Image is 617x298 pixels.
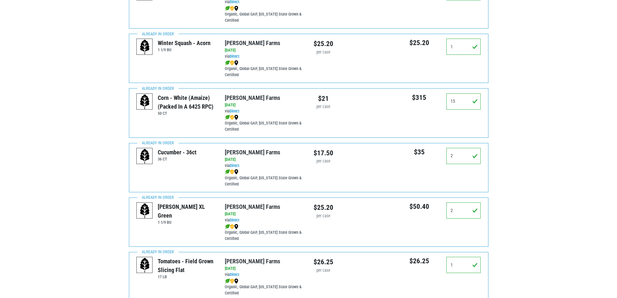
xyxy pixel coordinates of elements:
img: placeholder-variety-43d6402dacf2d531de610a020419775a.svg [137,39,153,55]
h6: 1 1/9 BU [158,220,215,225]
img: placeholder-variety-43d6402dacf2d531de610a020419775a.svg [137,203,153,219]
a: [PERSON_NAME] Farms [225,149,280,156]
a: Direct [230,54,239,59]
div: Tomatoes - Field Grown Slicing Flat [158,257,215,274]
div: Organic, Global GAP, [US_STATE] State Grown & Certified [225,169,303,187]
div: $17.50 [314,148,333,158]
img: safety-e55c860ca8c00a9c171001a62a92dabd.png [230,60,234,66]
img: map_marker-0e94453035b3232a4d21701695807de9.png [234,60,238,66]
div: Organic, Global GAP, [US_STATE] State Grown & Certified [225,114,303,133]
a: [PERSON_NAME] Farms [225,40,280,46]
div: Organic, Global GAP, [US_STATE] State Grown & Certified [225,223,303,242]
div: Organic, Global GAP, [US_STATE] State Grown & Certified [225,5,303,24]
img: leaf-e5c59151409436ccce96b2ca1b28e03c.png [225,279,230,284]
img: map_marker-0e94453035b3232a4d21701695807de9.png [234,115,238,120]
h5: $315 [402,93,437,102]
div: Organic, Global GAP, [US_STATE] State Grown & Certified [225,60,303,78]
img: placeholder-variety-43d6402dacf2d531de610a020419775a.svg [137,257,153,273]
div: via [225,47,303,78]
img: placeholder-variety-43d6402dacf2d531de610a020419775a.svg [137,148,153,164]
h5: $50.40 [402,202,437,211]
img: leaf-e5c59151409436ccce96b2ca1b28e03c.png [225,60,230,66]
h6: 50 CT [158,111,215,116]
a: Direct [230,163,239,168]
h5: $35 [402,148,437,156]
div: Corn - White (Amaize) (Packed in a 6425 RPC) [158,93,215,111]
img: safety-e55c860ca8c00a9c171001a62a92dabd.png [230,115,234,120]
h5: $26.25 [402,257,437,265]
div: $21 [314,93,333,104]
input: Qty [446,257,481,273]
div: per case [314,158,333,164]
h6: 1 1/9 BU [158,47,211,52]
div: per case [314,213,333,219]
h6: 36 CT [158,157,197,161]
img: placeholder-variety-43d6402dacf2d531de610a020419775a.svg [137,94,153,110]
img: map_marker-0e94453035b3232a4d21701695807de9.png [234,169,238,174]
a: [PERSON_NAME] Farms [225,94,280,101]
h6: 17 LB [158,274,215,279]
img: leaf-e5c59151409436ccce96b2ca1b28e03c.png [225,224,230,229]
input: Qty [446,93,481,110]
div: via [225,211,303,242]
img: safety-e55c860ca8c00a9c171001a62a92dabd.png [230,6,234,11]
div: per case [314,268,333,274]
img: safety-e55c860ca8c00a9c171001a62a92dabd.png [230,279,234,284]
a: Direct [230,272,239,277]
img: safety-e55c860ca8c00a9c171001a62a92dabd.png [230,224,234,229]
img: leaf-e5c59151409436ccce96b2ca1b28e03c.png [225,169,230,174]
img: map_marker-0e94453035b3232a4d21701695807de9.png [234,279,238,284]
img: safety-e55c860ca8c00a9c171001a62a92dabd.png [230,169,234,174]
div: $25.20 [314,39,333,49]
div: via [225,266,303,296]
div: via [225,157,303,187]
div: via [225,102,303,133]
div: per case [314,104,333,110]
img: map_marker-0e94453035b3232a4d21701695807de9.png [234,224,238,229]
a: [PERSON_NAME] Farms [225,258,280,265]
div: Organic, Global GAP, [US_STATE] State Grown & Certified [225,278,303,296]
a: Direct [230,109,239,113]
div: [DATE] [225,157,303,163]
img: leaf-e5c59151409436ccce96b2ca1b28e03c.png [225,6,230,11]
div: [DATE] [225,266,303,272]
h5: $25.20 [402,39,437,47]
a: Direct [230,218,239,222]
div: per case [314,49,333,55]
input: Qty [446,39,481,55]
img: leaf-e5c59151409436ccce96b2ca1b28e03c.png [225,115,230,120]
img: map_marker-0e94453035b3232a4d21701695807de9.png [234,6,238,11]
a: [PERSON_NAME] Farms [225,203,280,210]
div: [DATE] [225,47,303,54]
div: [PERSON_NAME] XL Green [158,202,215,220]
input: Qty [446,148,481,164]
div: Cucumber - 36ct [158,148,197,157]
div: [DATE] [225,102,303,108]
div: [DATE] [225,211,303,217]
div: $25.20 [314,202,333,213]
input: Qty [446,202,481,219]
div: $26.25 [314,257,333,267]
div: Winter Squash - Acorn [158,39,211,47]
